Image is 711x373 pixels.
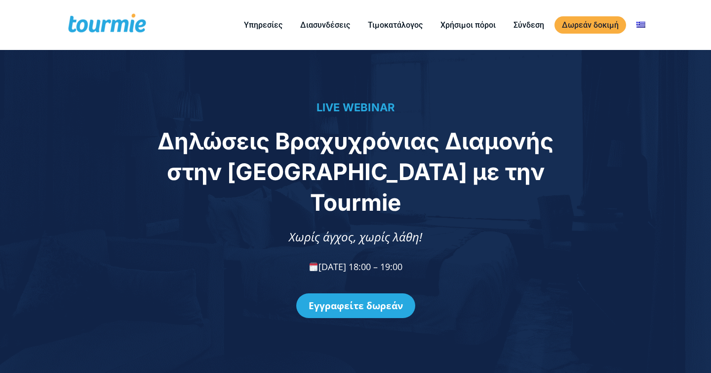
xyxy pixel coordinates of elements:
a: Χρήσιμοι πόροι [433,19,503,31]
span: Χωρίς άγχος, χωρίς λάθη! [289,229,422,245]
a: Δωρεάν δοκιμή [554,16,626,34]
a: Διασυνδέσεις [293,19,357,31]
a: Τιμοκατάλογος [360,19,430,31]
span: [DATE] 18:00 – 19:00 [309,261,403,273]
a: Υπηρεσίες [237,19,290,31]
a: Σύνδεση [506,19,552,31]
a: Εγγραφείτε δωρεάν [296,293,415,318]
span: LIVE WEBINAR [316,101,395,114]
span: Δηλώσεις Βραχυχρόνιας Διαμονής στην [GEOGRAPHIC_DATA] με την Tourmie [158,127,553,216]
